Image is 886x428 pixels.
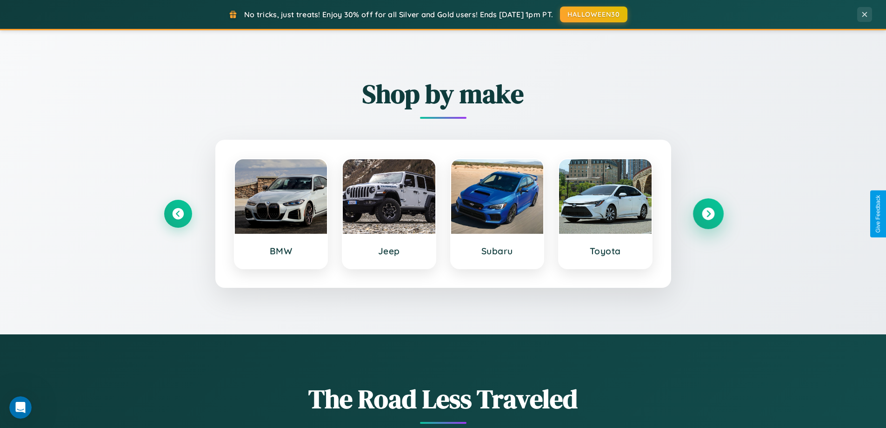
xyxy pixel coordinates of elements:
h3: Toyota [568,245,642,257]
button: HALLOWEEN30 [560,7,627,22]
h3: Subaru [460,245,534,257]
span: No tricks, just treats! Enjoy 30% off for all Silver and Gold users! Ends [DATE] 1pm PT. [244,10,553,19]
iframe: Intercom live chat [9,396,32,419]
div: Give Feedback [875,195,881,233]
h1: The Road Less Traveled [164,381,722,417]
h3: Jeep [352,245,426,257]
h3: BMW [244,245,318,257]
h2: Shop by make [164,76,722,112]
